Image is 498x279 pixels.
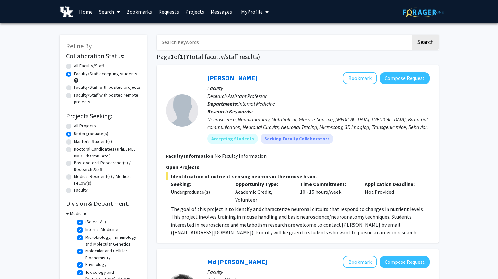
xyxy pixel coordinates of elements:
button: Search [412,35,439,50]
button: Compose Request to Ioannis Papazoglou [380,72,430,84]
mat-chip: Accepting Students [207,134,258,144]
b: Faculty Information: [166,153,214,159]
button: Add Md Eunus Ali to Bookmarks [343,256,377,268]
div: Not Provided [360,180,425,203]
div: 10 - 15 hours/week [295,180,360,203]
label: Microbiology, Immunology and Molecular Genetics [85,234,139,248]
label: Physiology [85,261,107,268]
label: All Projects [74,122,96,129]
iframe: Chat [5,250,28,274]
p: Seeking: [171,180,226,188]
span: 7 [186,52,189,61]
p: Faculty [207,268,430,276]
span: No Faculty Information [214,153,267,159]
p: Application Deadline: [365,180,420,188]
p: Research Assistant Professor [207,92,430,100]
h2: Collaboration Status: [66,52,141,60]
h3: Medicine [70,210,87,217]
label: Doctoral Candidate(s) (PhD, MD, DMD, PharmD, etc.) [74,146,141,159]
p: Time Commitment: [300,180,355,188]
h1: Page of ( total faculty/staff results) [157,53,439,61]
p: Open Projects [166,163,430,171]
span: Refine By [66,42,92,50]
b: Research Keywords: [207,108,253,115]
input: Search Keywords [157,35,411,50]
span: 1 [180,52,183,61]
span: Identification of nutrient-sensing neurons in the mouse brain. [166,172,430,180]
button: Add Ioannis Papazoglou to Bookmarks [343,72,377,84]
p: Opportunity Type: [235,180,290,188]
span: My Profile [241,8,263,15]
mat-chip: Seeking Faculty Collaborators [261,134,333,144]
label: Internal Medicine [85,226,118,233]
label: All Faculty/Staff [74,63,104,69]
div: Academic Credit, Volunteer [230,180,295,203]
label: Molecular and Cellular Biochemistry [85,248,139,261]
button: Compose Request to Md Eunus Ali [380,256,430,268]
a: Bookmarks [123,0,155,23]
p: The goal of this project is to identify and characterize neuronal circuits that respond to change... [171,205,430,236]
a: Search [96,0,123,23]
img: University of Kentucky Logo [60,6,74,17]
a: Projects [182,0,207,23]
a: Md [PERSON_NAME] [207,258,267,266]
b: Departments: [207,100,238,107]
label: Faculty/Staff with posted projects [74,84,140,91]
div: Undergraduate(s) [171,188,226,196]
p: Faculty [207,84,430,92]
label: Postdoctoral Researcher(s) / Research Staff [74,159,141,173]
label: Undergraduate(s) [74,130,108,137]
h2: Projects Seeking: [66,112,141,120]
label: Faculty [74,187,88,193]
label: Medical Resident(s) / Medical Fellow(s) [74,173,141,187]
label: Master's Student(s) [74,138,112,145]
div: Neuroscience, Neuroanatomy, Metabolism, Glucose-Sensing, [MEDICAL_DATA], [MEDICAL_DATA], Brain-Gu... [207,115,430,131]
a: [PERSON_NAME] [207,74,257,82]
h2: Division & Department: [66,200,141,207]
label: (Select All) [85,218,106,225]
label: Faculty/Staff with posted remote projects [74,92,141,105]
a: Home [76,0,96,23]
label: Faculty/Staff accepting students [74,70,137,77]
span: Internal Medicine [238,100,275,107]
span: 1 [170,52,174,61]
img: ForagerOne Logo [403,7,444,17]
a: Requests [155,0,182,23]
a: Messages [207,0,235,23]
